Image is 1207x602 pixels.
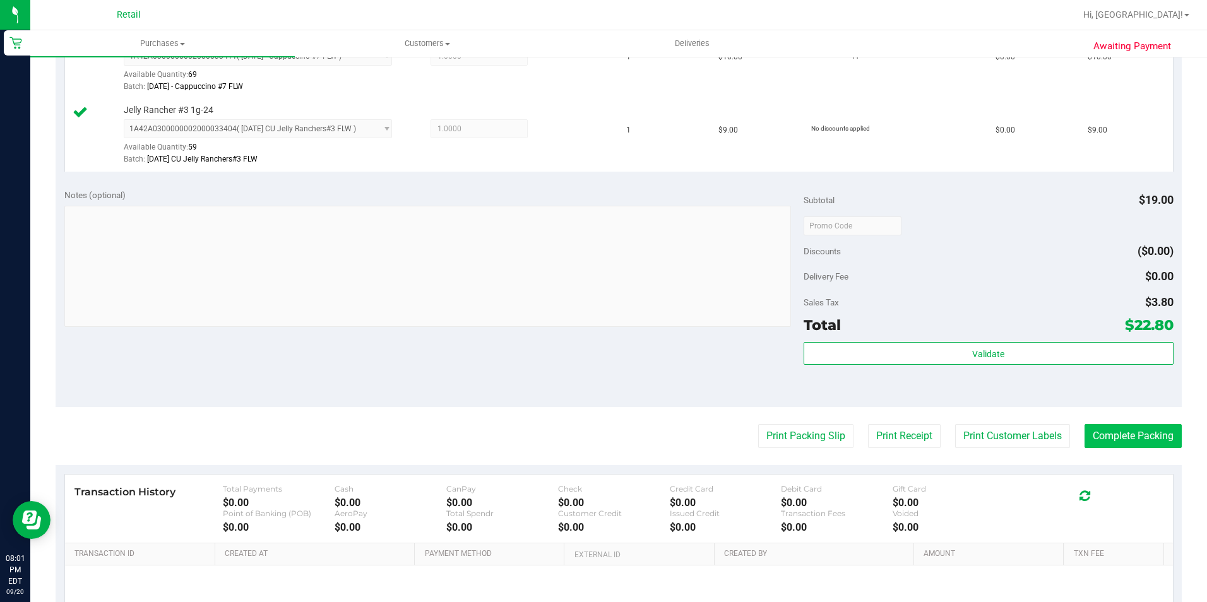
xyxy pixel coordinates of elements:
[223,497,335,509] div: $0.00
[868,424,941,448] button: Print Receipt
[804,297,839,307] span: Sales Tax
[1083,9,1183,20] span: Hi, [GEOGRAPHIC_DATA]!
[446,521,558,533] div: $0.00
[924,549,1059,559] a: Amount
[147,155,258,163] span: [DATE] CU Jelly Ranchers#3 FLW
[893,521,1004,533] div: $0.00
[1088,124,1107,136] span: $9.00
[718,124,738,136] span: $9.00
[670,521,782,533] div: $0.00
[446,497,558,509] div: $0.00
[30,38,295,49] span: Purchases
[804,342,1174,365] button: Validate
[30,30,295,57] a: Purchases
[446,509,558,518] div: Total Spendr
[724,549,909,559] a: Created By
[893,484,1004,493] div: Gift Card
[9,37,22,49] inline-svg: Retail
[124,66,407,90] div: Available Quantity:
[147,82,243,91] span: [DATE] - Cappuccino #7 FLW
[223,521,335,533] div: $0.00
[295,38,559,49] span: Customers
[188,70,197,79] span: 69
[758,424,853,448] button: Print Packing Slip
[804,316,841,334] span: Total
[425,549,560,559] a: Payment Method
[335,497,446,509] div: $0.00
[6,553,25,587] p: 08:01 PM EDT
[658,38,727,49] span: Deliveries
[1145,295,1174,309] span: $3.80
[295,30,559,57] a: Customers
[6,587,25,596] p: 09/20
[804,195,835,205] span: Subtotal
[64,190,126,200] span: Notes (optional)
[335,509,446,518] div: AeroPay
[124,104,213,116] span: Jelly Rancher #3 1g-24
[893,497,1004,509] div: $0.00
[804,216,901,235] input: Promo Code
[564,543,713,566] th: External ID
[1145,269,1174,283] span: $0.00
[1138,244,1174,257] span: ($0.00)
[1125,316,1174,334] span: $22.80
[804,271,848,281] span: Delivery Fee
[335,484,446,493] div: Cash
[670,509,782,518] div: Issued Credit
[955,424,1070,448] button: Print Customer Labels
[74,549,210,559] a: Transaction ID
[558,484,670,493] div: Check
[558,521,670,533] div: $0.00
[124,138,407,163] div: Available Quantity:
[223,509,335,518] div: Point of Banking (POB)
[558,509,670,518] div: Customer Credit
[225,549,410,559] a: Created At
[13,501,51,539] iframe: Resource center
[781,509,893,518] div: Transaction Fees
[972,349,1004,359] span: Validate
[781,521,893,533] div: $0.00
[1093,39,1171,54] span: Awaiting Payment
[560,30,824,57] a: Deliveries
[1085,424,1182,448] button: Complete Packing
[1139,193,1174,206] span: $19.00
[670,484,782,493] div: Credit Card
[781,497,893,509] div: $0.00
[335,521,446,533] div: $0.00
[626,124,631,136] span: 1
[996,124,1015,136] span: $0.00
[446,484,558,493] div: CanPay
[558,497,670,509] div: $0.00
[188,143,197,151] span: 59
[1074,549,1159,559] a: Txn Fee
[811,125,870,132] span: No discounts applied
[804,240,841,263] span: Discounts
[670,497,782,509] div: $0.00
[124,155,145,163] span: Batch:
[781,484,893,493] div: Debit Card
[223,484,335,493] div: Total Payments
[117,9,141,20] span: Retail
[124,82,145,91] span: Batch:
[893,509,1004,518] div: Voided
